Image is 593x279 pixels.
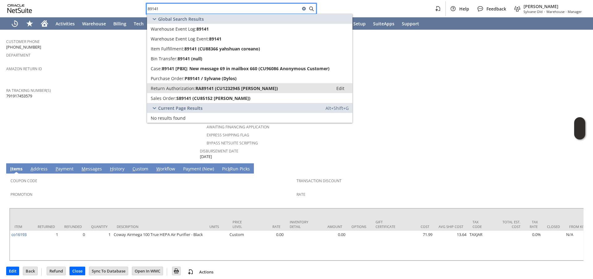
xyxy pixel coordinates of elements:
[147,93,352,103] a: Sales Order:S89141 (CU85152 [PERSON_NAME])Edit:
[147,83,352,93] a: Return Authorization:RA89141 (CU1232945 [PERSON_NAME])Edit:
[221,166,251,173] a: PickRun Picks
[151,36,209,42] span: Warehouse Event Log Event:
[91,224,107,229] div: Quantity
[496,220,520,229] div: Total Est. Cost
[108,166,126,173] a: History
[162,66,330,71] span: 89141 [PBX]: New message 69 in mailbox 660 (CU96086 Anonymous Customer)
[56,21,75,27] span: Activities
[439,224,463,229] div: Avg Ship Cost
[41,20,48,27] svg: Home
[23,267,37,275] input: Back
[54,166,75,173] a: Payment
[147,44,352,54] a: Item Fulfillment:89141 (CU88366 yahshuan coreano)Edit:
[22,17,37,30] div: Shortcuts
[207,132,249,138] a: Express Shipping Flag
[376,220,395,229] div: Gift Certificate
[228,166,230,172] span: k
[11,20,19,27] svg: Recent Records
[110,166,113,172] span: H
[473,220,486,229] div: Tax Code
[82,21,106,27] span: Warehouse
[147,73,352,83] a: Purchase Order:P89141 / Sylvane (Dylos)Edit:
[37,17,52,30] a: Home
[290,220,308,229] div: Inventory Detail
[134,21,144,27] span: Tech
[11,192,32,197] a: Promotion
[524,3,582,9] span: [PERSON_NAME]
[78,17,110,30] a: Warehouse
[207,124,269,130] a: Awaiting Financing Application
[547,224,560,229] div: Closed
[546,9,582,14] span: Warehouse - Manager
[330,84,351,92] a: Edit:
[29,166,49,173] a: Address
[313,231,347,260] td: 0.00
[147,54,352,63] a: Bin Transfer:89141 (null)Edit:
[233,220,246,229] div: Price Level
[52,17,78,30] a: Activities
[251,231,285,260] td: 0.00
[196,26,209,32] span: 89141
[147,5,300,12] input: Search
[326,105,349,111] span: Alt+Shift+G
[209,36,221,42] span: 89141
[147,113,352,123] a: No results found
[151,26,196,32] span: Warehouse Event Log:
[350,17,369,30] a: Setup
[47,267,65,275] input: Refund
[151,95,176,101] span: Sales Order:
[530,220,538,229] div: Tax Rate
[158,105,203,111] span: Current Page Results
[207,140,258,146] a: Bypass NetSuite Scripting
[200,154,212,160] span: [DATE]
[10,166,12,172] span: I
[158,16,204,22] span: Global Search Results
[151,85,196,91] span: Return Authorization:
[11,178,37,183] a: Coupon Code
[178,56,202,62] span: 89141 (null)
[188,166,190,172] span: y
[147,34,352,44] a: Warehouse Event Log Event:89141Edit:
[184,46,260,52] span: 89141 (CU88366 yahshuan coreano)
[6,88,51,93] a: RA Tracking Number(s)
[110,17,130,30] a: Billing
[187,268,194,276] img: add-record.svg
[296,178,342,183] a: Transaction Discount
[373,21,394,27] span: SuiteApps
[196,85,278,91] span: RA89141 (CU1232945 [PERSON_NAME])
[9,166,24,173] a: Items
[185,75,237,81] span: P89141 / Sylvane (Dylos)
[31,166,33,172] span: A
[400,231,434,260] td: 71.99
[209,224,223,229] div: Units
[82,166,86,172] span: M
[38,224,55,229] div: Returned
[544,9,545,14] span: -
[369,17,398,30] a: SuiteApps
[151,46,184,52] span: Item Fulfillment:
[576,165,583,172] a: Unrolled view on
[147,24,352,34] a: Warehouse Event Log:89141Edit:
[6,93,32,99] span: 791917453579
[26,20,33,27] svg: Shortcuts
[147,63,352,73] a: Case:89141 [PBX]: New message 69 in mailbox 660 (CU96086 Anonymous Customer)Edit:
[351,224,366,229] div: Options
[64,224,82,229] div: Refunded
[155,166,177,173] a: Workflow
[6,39,40,44] a: Customer Phone
[113,21,126,27] span: Billing
[459,6,469,12] span: Help
[86,231,112,260] td: 1
[308,5,315,12] svg: Search
[117,224,200,229] div: Description
[172,267,180,275] input: Print
[176,95,250,101] span: S89141 (CU85152 [PERSON_NAME])
[7,17,22,30] a: Recent Records
[405,224,429,229] div: Cost
[151,56,178,62] span: Bin Transfer:
[256,224,280,229] div: Rate
[132,166,135,172] span: C
[33,231,60,260] td: 1
[468,231,491,260] td: TAXJAR
[200,148,238,154] a: Disbursement Date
